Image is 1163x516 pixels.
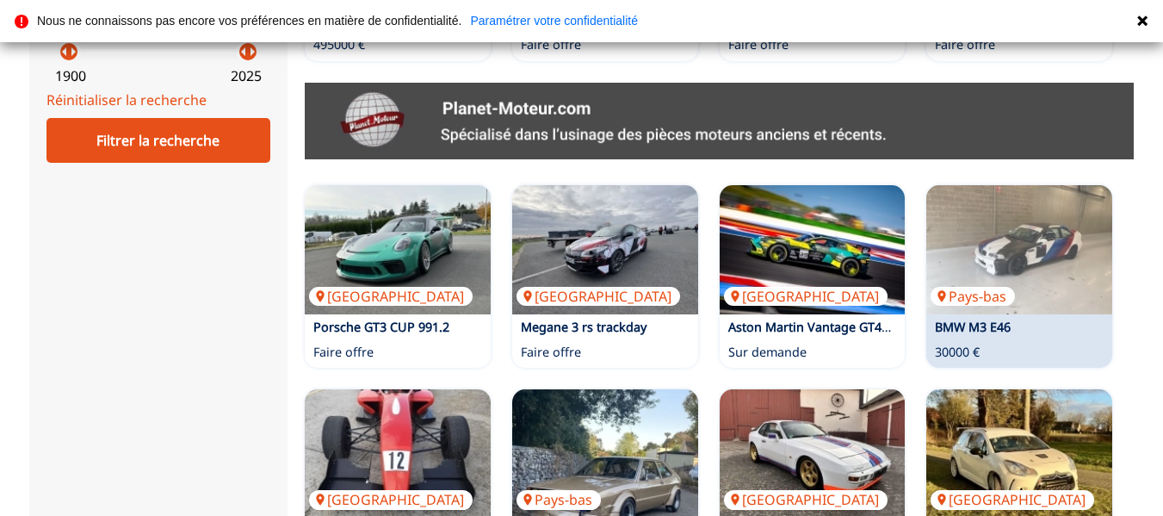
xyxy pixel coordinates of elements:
p: [GEOGRAPHIC_DATA] [517,287,680,306]
p: arrow_right [242,41,263,62]
a: Aston Martin Vantage GT4 EVO[GEOGRAPHIC_DATA] [720,185,906,314]
p: Nous ne connaissons pas encore vos préférences en matière de confidentialité. [37,15,461,27]
img: Porsche GT3 CUP 991.2 [305,185,491,314]
a: Megane 3 rs trackday [521,319,646,335]
p: 1900 [55,66,86,85]
p: Faire offre [521,36,581,53]
p: [GEOGRAPHIC_DATA] [309,490,473,509]
a: Aston Martin Vantage GT4 EVO [728,319,909,335]
img: BMW M3 E46 [926,185,1112,314]
p: Sur demande [728,344,807,361]
img: Aston Martin Vantage GT4 EVO [720,185,906,314]
p: Faire offre [521,344,581,361]
p: [GEOGRAPHIC_DATA] [309,287,473,306]
div: Filtrer la recherche [46,118,270,163]
p: arrow_left [54,41,75,62]
a: Paramétrer votre confidentialité [470,15,638,27]
a: BMW M3 E46 [935,319,1011,335]
p: 2025 [231,66,262,85]
p: Faire offre [313,344,374,361]
p: [GEOGRAPHIC_DATA] [724,287,888,306]
p: Pays-bas [517,490,601,509]
p: Pays-bas [931,287,1015,306]
p: [GEOGRAPHIC_DATA] [931,490,1094,509]
p: Faire offre [728,36,789,53]
a: Megane 3 rs trackday[GEOGRAPHIC_DATA] [512,185,698,314]
img: Megane 3 rs trackday [512,185,698,314]
p: Faire offre [935,36,995,53]
p: [GEOGRAPHIC_DATA] [724,490,888,509]
a: Porsche GT3 CUP 991.2[GEOGRAPHIC_DATA] [305,185,491,314]
a: Porsche GT3 CUP 991.2 [313,319,449,335]
a: BMW M3 E46Pays-bas [926,185,1112,314]
p: arrow_left [233,41,254,62]
p: arrow_right [63,41,84,62]
p: 30000 € [935,344,980,361]
a: Réinitialiser la recherche [46,90,207,109]
p: 495000 € [313,36,365,53]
